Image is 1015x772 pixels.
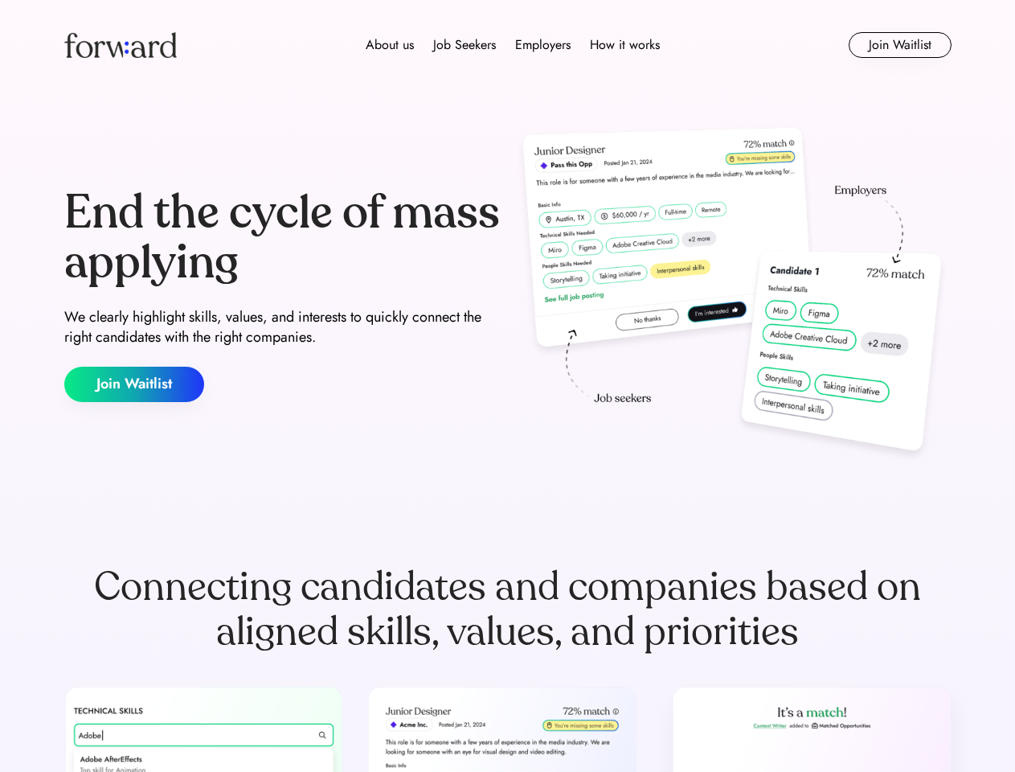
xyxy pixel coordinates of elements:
div: Connecting candidates and companies based on aligned skills, values, and priorities [64,565,952,655]
button: Join Waitlist [849,32,952,58]
img: hero-image.png [514,122,952,468]
div: End the cycle of mass applying [64,188,501,287]
img: Forward logo [64,32,177,58]
div: About us [366,35,414,55]
div: We clearly highlight skills, values, and interests to quickly connect the right candidates with t... [64,307,501,347]
div: How it works [590,35,660,55]
div: Job Seekers [433,35,496,55]
div: Employers [515,35,571,55]
button: Join Waitlist [64,367,204,402]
